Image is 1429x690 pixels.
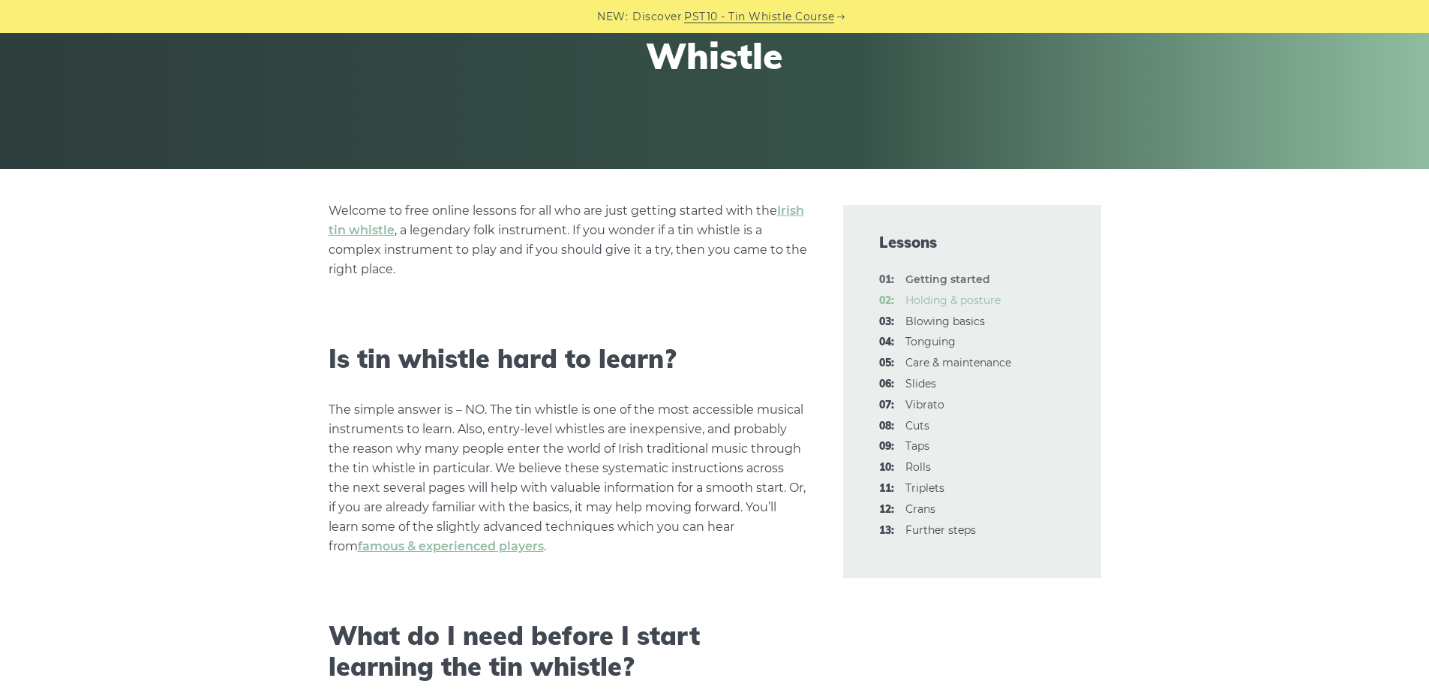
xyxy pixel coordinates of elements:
[905,335,956,348] a: 04:Tonguing
[879,417,894,435] span: 08:
[879,438,894,456] span: 09:
[879,522,894,540] span: 13:
[329,201,807,279] p: Welcome to free online lessons for all who are just getting started with the , a legendary folk i...
[879,313,894,331] span: 03:
[905,294,1001,307] a: 02:Holding & posture
[632,8,682,26] span: Discover
[905,419,929,432] a: 08:Cuts
[879,232,1065,253] span: Lessons
[879,396,894,414] span: 07:
[905,481,944,495] a: 11:Triplets
[905,377,936,390] a: 06:Slides
[879,292,894,310] span: 02:
[879,354,894,372] span: 05:
[329,400,807,556] p: The simple answer is – NO. The tin whistle is one of the most accessible musical instruments to l...
[684,8,834,26] a: PST10 - Tin Whistle Course
[597,8,628,26] span: NEW:
[905,460,931,474] a: 10:Rolls
[905,273,990,286] strong: Getting started
[905,398,944,411] a: 07:Vibrato
[905,502,935,516] a: 12:Crans
[879,333,894,351] span: 04:
[905,439,929,453] a: 09:Taps
[329,344,807,375] h2: Is tin whistle hard to learn?
[905,356,1011,369] a: 05:Care & maintenance
[879,375,894,393] span: 06:
[905,315,985,328] a: 03:Blowing basics
[879,480,894,498] span: 11:
[879,501,894,519] span: 12:
[879,271,894,289] span: 01:
[329,621,807,682] h2: What do I need before I start learning the tin whistle?
[879,459,894,477] span: 10:
[905,523,976,537] a: 13:Further steps
[358,539,544,553] a: famous & experienced players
